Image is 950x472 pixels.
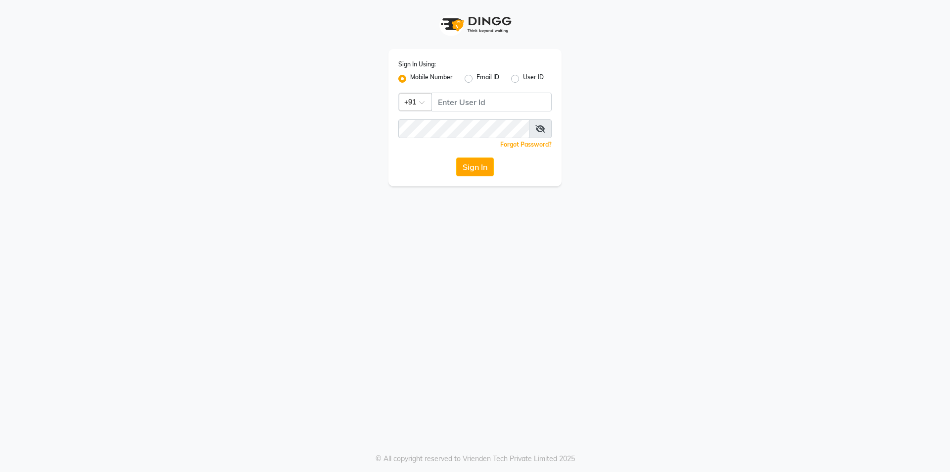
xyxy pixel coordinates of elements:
label: User ID [523,73,544,85]
label: Sign In Using: [398,60,436,69]
input: Username [431,93,552,111]
label: Mobile Number [410,73,453,85]
img: logo1.svg [435,10,515,39]
button: Sign In [456,157,494,176]
a: Forgot Password? [500,141,552,148]
input: Username [398,119,529,138]
label: Email ID [476,73,499,85]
